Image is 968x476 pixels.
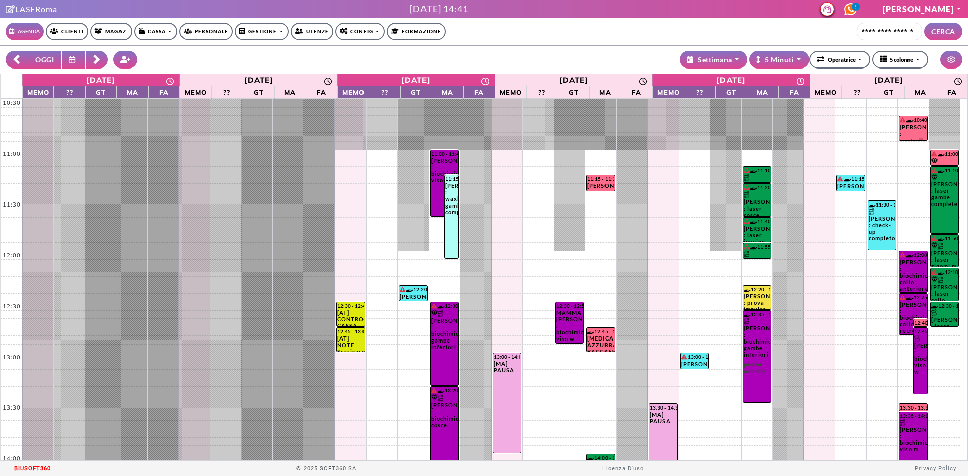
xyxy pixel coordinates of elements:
div: [PERSON_NAME] : check-up completo [869,208,895,244]
div: 13:00 - 14:00 [494,354,520,360]
div: [PERSON_NAME] : controllo viso [900,124,927,140]
div: [PERSON_NAME] : biochimica viso m [900,419,927,455]
div: [AT] NOTE Scaricare le fatture estere di meta e indeed e inviarle a trincia [337,335,364,352]
span: Memo [655,87,682,96]
i: Il cliente ha degli insoluti [931,151,937,156]
i: Il cliente ha degli insoluti [900,252,905,257]
div: 12:30 - 12:55 [556,303,583,309]
a: 15 ottobre 2025 [338,74,495,86]
span: FA [309,87,335,96]
div: [PERSON_NAME] : laser zigomi m [931,242,958,267]
div: 11:55 - 12:05 [744,244,770,250]
div: [PERSON_NAME] : biochimica viso w [914,335,927,378]
i: Categoria cliente: Diamante [431,310,438,316]
div: [PERSON_NAME] : biochimica viso m [431,157,458,186]
span: MA [119,87,146,96]
span: MA [907,87,934,96]
div: MAMMA [PERSON_NAME] : biochimica viso w [556,309,583,343]
i: Il cliente ha degli insoluti [431,303,437,308]
div: 11:30 - 12:00 [869,201,895,208]
i: Il cliente ha degli insoluti [931,168,937,173]
img: PERCORSO [938,243,945,250]
span: Memo [498,87,524,96]
div: 11:40 - 11:55 [744,218,770,225]
div: 11:00 - 11:10 [931,151,958,157]
div: 11:20 - 11:40 [744,184,770,191]
i: Categoria cliente: Diamante [931,242,938,249]
a: Config [335,23,385,40]
div: 12:10 - 12:30 [931,269,958,276]
div: [MEDICAL_DATA] AZZURRA BACCANO : controllo gambe e inguine [587,335,614,352]
div: 12:45 - 13:00 [337,328,364,334]
div: [DATE] [716,75,746,85]
div: [PERSON_NAME] : biochimica collo anteriore m [900,259,927,292]
span: ?? [687,87,713,96]
div: 13:30 [1,404,23,411]
button: Crea nuovo contatto rapido [113,51,138,69]
img: PERCORSO [869,208,876,215]
i: Categoria cliente: Diamante [931,158,938,164]
span: FA [466,87,493,96]
a: 18 ottobre 2025 [810,74,967,86]
img: PERCORSO [938,277,945,284]
div: [DATE] [86,75,115,85]
div: [PERSON_NAME] : prova impulso [744,293,770,309]
div: 13:00 [1,354,23,361]
div: [PERSON_NAME] : biochimica cosce [431,394,458,431]
span: FA [939,87,965,96]
div: 11:15 - 11:25 [837,176,864,182]
a: Utenze [291,23,333,40]
div: [DATE] [244,75,273,85]
div: 12:30 - 12:45 [931,303,958,309]
span: MA [435,87,461,96]
a: Agenda [6,23,44,40]
div: [MA] PAUSA [494,360,520,373]
div: 11:10 - 11:50 [931,167,958,174]
div: 13:20 - 14:10 [431,387,458,394]
img: PERCORSO [438,395,445,402]
div: 11:30 [1,201,23,208]
div: 12:45 - 13:25 [914,328,927,334]
div: 12:45 - 13:00 [587,328,614,334]
i: Il cliente ha degli insoluti [744,219,749,224]
div: [PERSON_NAME] : foto - controllo *da remoto* tramite foto [400,293,427,301]
div: 14:00 - 14:20 [587,455,614,461]
div: 12:00 - 12:25 [900,252,927,258]
i: Il cliente ha degli insoluti [931,269,937,275]
a: 13 ottobre 2025 [23,74,180,86]
a: 17 ottobre 2025 [653,74,810,86]
span: GT [88,87,114,96]
div: 11:10 - 11:20 [744,167,770,174]
div: 5 Minuti [756,54,794,65]
div: [PERSON_NAME] : laser inguine completo [931,309,958,326]
i: Clicca per andare alla pagina di firma [6,5,15,13]
img: PERCORSO [744,251,751,258]
span: ?? [214,87,240,96]
div: 12:30 - 12:45 [337,303,364,309]
a: Clicca per andare alla pagina di firmaLASERoma [6,4,57,14]
a: Personale [179,23,233,40]
a: Formazione [387,23,446,40]
div: [PERSON_NAME] : laser cosce [744,191,770,216]
span: MA [592,87,619,96]
i: Categoria cliente: Diamante [431,394,438,401]
img: PERCORSO [744,174,751,181]
i: Il cliente ha degli insoluti [900,117,905,122]
i: Categoria cliente: Diamante [931,174,938,181]
span: FA [624,87,650,96]
div: 11:15 - 11:25 [587,176,614,182]
img: PERCORSO [900,419,907,426]
div: 11:50 - 12:10 [931,235,958,242]
div: 10:30 [1,99,23,106]
span: ?? [56,87,83,96]
div: [MA] PAUSA [650,411,677,424]
a: Privacy Policy [915,465,956,472]
div: 12:30 - 13:20 [431,303,458,309]
div: [PERSON_NAME] : controllo petto/addome [931,158,958,165]
div: [PERSON_NAME] : waxb gambe complete [445,182,458,218]
div: [PERSON_NAME] : baffetti [744,174,770,182]
span: MA [277,87,304,96]
img: PERCORSO [914,335,921,342]
span: Memo [813,87,839,96]
div: 12:20 - 12:30 [400,286,427,293]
